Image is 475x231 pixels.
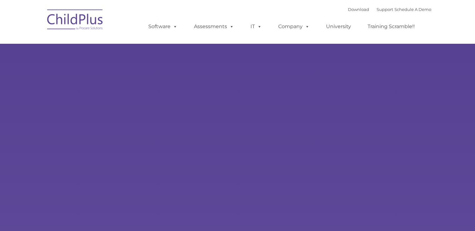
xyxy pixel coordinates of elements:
a: Training Scramble!! [361,20,421,33]
img: ChildPlus by Procare Solutions [44,5,106,36]
a: Support [377,7,393,12]
a: IT [244,20,268,33]
font: | [348,7,431,12]
a: Download [348,7,369,12]
a: Company [272,20,316,33]
a: Software [142,20,184,33]
a: Assessments [188,20,240,33]
a: University [320,20,357,33]
a: Schedule A Demo [394,7,431,12]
